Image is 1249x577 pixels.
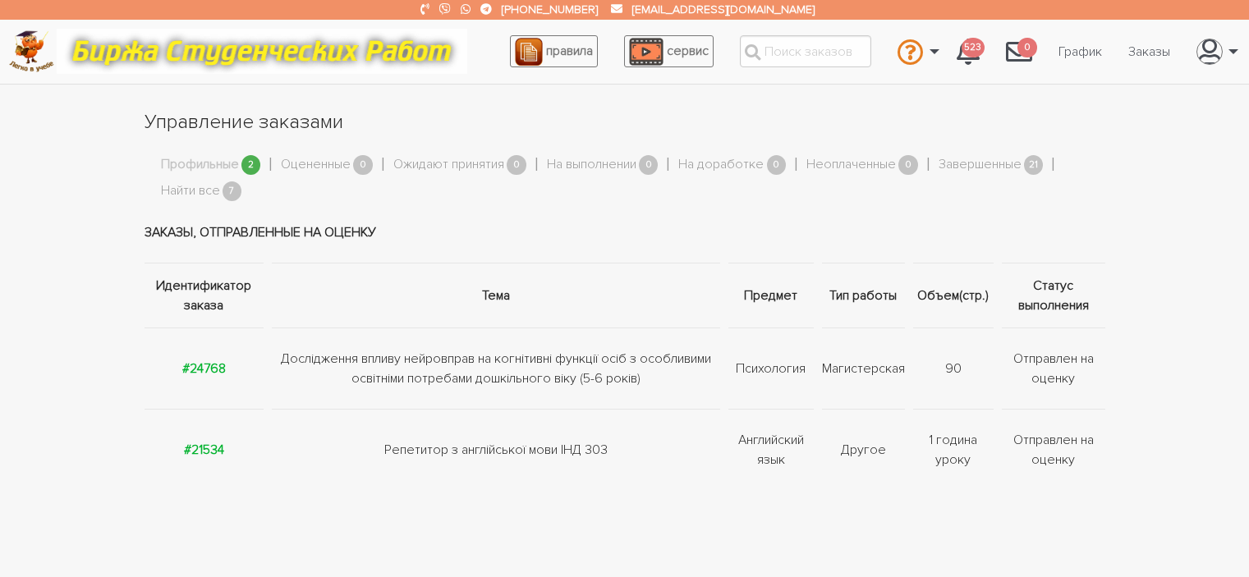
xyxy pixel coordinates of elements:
[740,35,871,67] input: Поиск заказов
[510,35,598,67] a: правила
[632,2,815,16] a: [EMAIL_ADDRESS][DOMAIN_NAME]
[1017,38,1037,58] span: 0
[502,2,598,16] a: [PHONE_NUMBER]
[184,442,224,458] a: #21534
[268,327,724,409] td: Дослідження впливу нейровправ на когнітивні функції осіб з особливими освітніми потребами дошкіль...
[909,327,998,409] td: 90
[546,43,593,59] span: правила
[1115,36,1183,67] a: Заказы
[998,263,1105,327] th: Статус выполнения
[624,35,714,67] a: сервис
[998,327,1105,409] td: Отправлен на оценку
[944,30,993,74] a: 523
[724,263,818,327] th: Предмет
[281,154,351,176] a: Оцененные
[724,409,818,490] td: Английский язык
[223,181,242,202] span: 7
[998,409,1105,490] td: Отправлен на оценку
[909,263,998,327] th: Объем(стр.)
[639,155,659,176] span: 0
[993,30,1045,74] a: 0
[962,38,985,58] span: 523
[818,327,909,409] td: Магистерская
[145,108,1105,136] h1: Управление заказами
[268,409,724,490] td: Репетитор з англійської мови ІНД 303
[9,30,54,72] img: logo-c4363faeb99b52c628a42810ed6dfb4293a56d4e4775eb116515dfe7f33672af.png
[547,154,636,176] a: На выполнении
[724,327,818,409] td: Психология
[818,263,909,327] th: Тип работы
[818,409,909,490] td: Другое
[909,409,998,490] td: 1 година уроку
[1045,36,1115,67] a: График
[161,181,220,202] a: Найти все
[515,38,543,66] img: agreement_icon-feca34a61ba7f3d1581b08bc946b2ec1ccb426f67415f344566775c155b7f62c.png
[667,43,709,59] span: сервис
[182,360,226,377] a: #24768
[629,38,664,66] img: play_icon-49f7f135c9dc9a03216cfdbccbe1e3994649169d890fb554cedf0eac35a01ba8.png
[939,154,1022,176] a: Завершенные
[241,155,261,176] span: 2
[353,155,373,176] span: 0
[57,29,467,74] img: motto-12e01f5a76059d5f6a28199ef077b1f78e012cfde436ab5cf1d4517935686d32.gif
[145,202,1105,263] td: Заказы, отправленные на оценку
[767,155,787,176] span: 0
[507,155,526,176] span: 0
[806,154,896,176] a: Неоплаченные
[268,263,724,327] th: Тема
[898,155,918,176] span: 0
[1024,155,1044,176] span: 21
[393,154,504,176] a: Ожидают принятия
[161,154,239,176] a: Профильные
[678,154,764,176] a: На доработке
[145,263,269,327] th: Идентификатор заказа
